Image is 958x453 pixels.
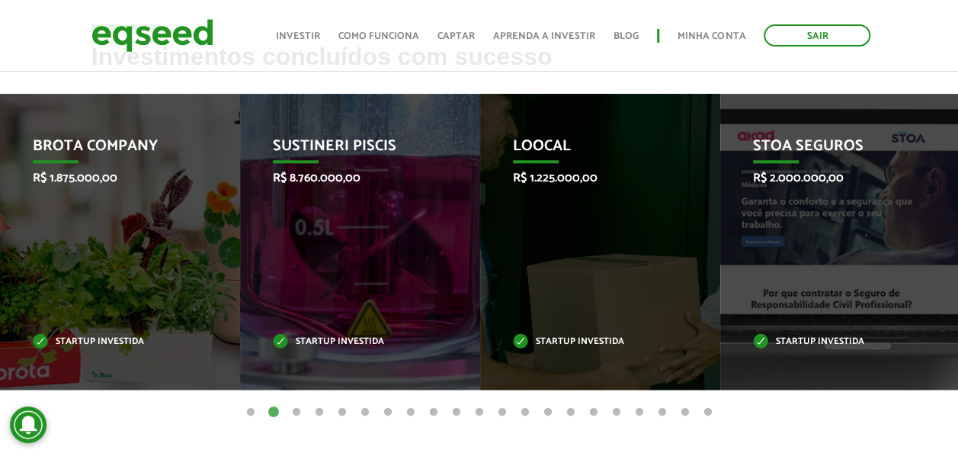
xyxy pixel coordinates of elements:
[33,137,185,163] p: Brota Company
[266,405,281,420] button: 2 of 21
[243,405,258,420] button: 1 of 21
[312,405,327,420] button: 4 of 21
[540,405,556,420] button: 14 of 21
[273,171,425,185] p: R$ 8.760.000,00
[678,405,693,420] button: 20 of 21
[472,405,487,420] button: 11 of 21
[753,171,905,185] p: R$ 2.000.000,00
[517,405,533,420] button: 13 of 21
[289,405,304,420] button: 3 of 21
[33,171,185,185] p: R$ 1.875.000,00
[276,31,320,41] a: Investir
[764,24,870,47] a: Sair
[513,171,665,185] p: R$ 1.225.000,00
[513,338,665,346] p: Startup investida
[753,137,905,163] p: STOA Seguros
[678,31,745,41] a: Minha conta
[91,15,213,56] img: EqSeed
[403,405,418,420] button: 8 of 21
[614,31,639,41] a: Blog
[33,338,185,346] p: Startup investida
[273,338,425,346] p: Startup investida
[753,338,905,346] p: Startup investida
[338,31,419,41] a: Como funciona
[357,405,373,420] button: 6 of 21
[335,405,350,420] button: 5 of 21
[273,137,425,163] p: Sustineri Piscis
[655,405,670,420] button: 19 of 21
[586,405,601,420] button: 16 of 21
[563,405,578,420] button: 15 of 21
[426,405,441,420] button: 9 of 21
[609,405,624,420] button: 17 of 21
[495,405,510,420] button: 12 of 21
[449,405,464,420] button: 10 of 21
[493,31,595,41] a: Aprenda a investir
[513,137,665,163] p: Loocal
[632,405,647,420] button: 18 of 21
[380,405,396,420] button: 7 of 21
[700,405,716,420] button: 21 of 21
[437,31,475,41] a: Captar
